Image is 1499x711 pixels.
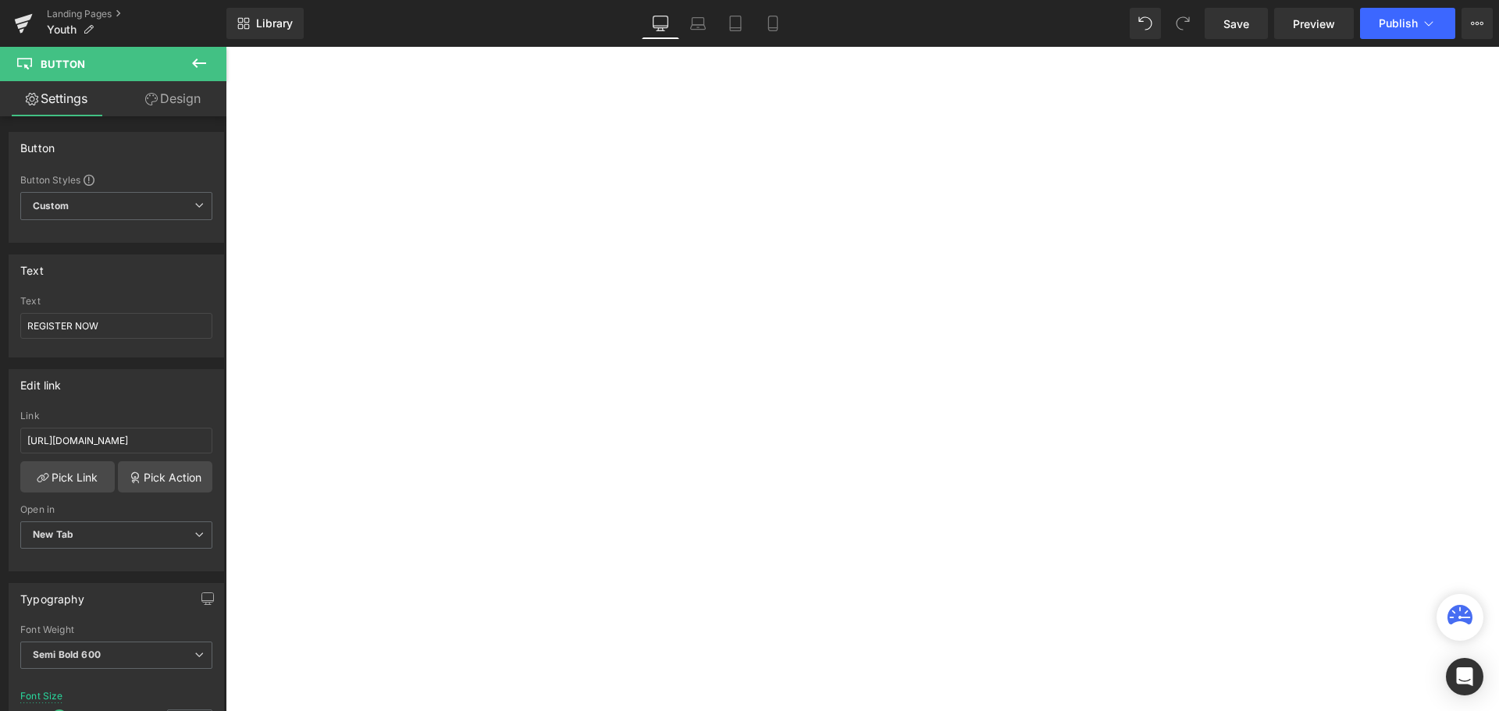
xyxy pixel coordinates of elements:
span: Youth [47,23,77,36]
a: Laptop [679,8,717,39]
div: Font Size [20,691,63,702]
div: Button Styles [20,173,212,186]
a: Desktop [642,8,679,39]
a: Preview [1274,8,1354,39]
button: Publish [1360,8,1455,39]
a: Design [116,81,230,116]
div: Open in [20,504,212,515]
button: Undo [1130,8,1161,39]
a: Pick Action [118,461,212,492]
div: Typography [20,584,84,606]
div: Open Intercom Messenger [1446,658,1483,695]
b: Semi Bold 600 [33,649,101,660]
span: Library [256,16,293,30]
input: https://your-shop.myshopify.com [20,428,212,453]
a: New Library [226,8,304,39]
span: Publish [1379,17,1418,30]
span: Save [1223,16,1249,32]
button: More [1462,8,1493,39]
b: New Tab [33,528,73,540]
a: Pick Link [20,461,115,492]
b: Custom [33,200,69,213]
div: Text [20,255,44,277]
span: Button [41,58,85,70]
a: Mobile [754,8,792,39]
a: Tablet [717,8,754,39]
div: Edit link [20,370,62,392]
div: Font Weight [20,624,212,635]
a: Landing Pages [47,8,226,20]
div: Text [20,296,212,307]
button: Redo [1167,8,1198,39]
span: Preview [1293,16,1335,32]
div: Button [20,133,55,155]
div: Link [20,411,212,421]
